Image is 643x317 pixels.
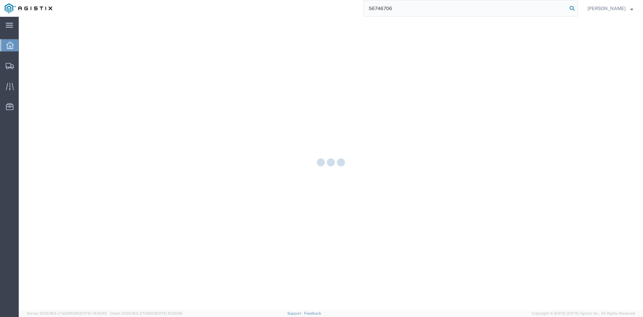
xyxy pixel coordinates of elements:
[532,311,635,316] span: Copyright © [DATE]-[DATE] Agistix Inc., All Rights Reserved
[110,311,182,315] span: Client: 2025.18.0-27d3021
[287,311,304,315] a: Support
[364,0,567,16] input: Search for shipment number, reference number
[155,311,182,315] span: [DATE] 10:20:09
[304,311,321,315] a: Feedback
[587,5,626,12] span: Douglas Harris
[80,311,107,315] span: [DATE] 14:43:55
[587,4,634,12] button: [PERSON_NAME]
[5,3,52,13] img: logo
[27,311,107,315] span: Server: 2025.18.0-c7ad5f513fb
